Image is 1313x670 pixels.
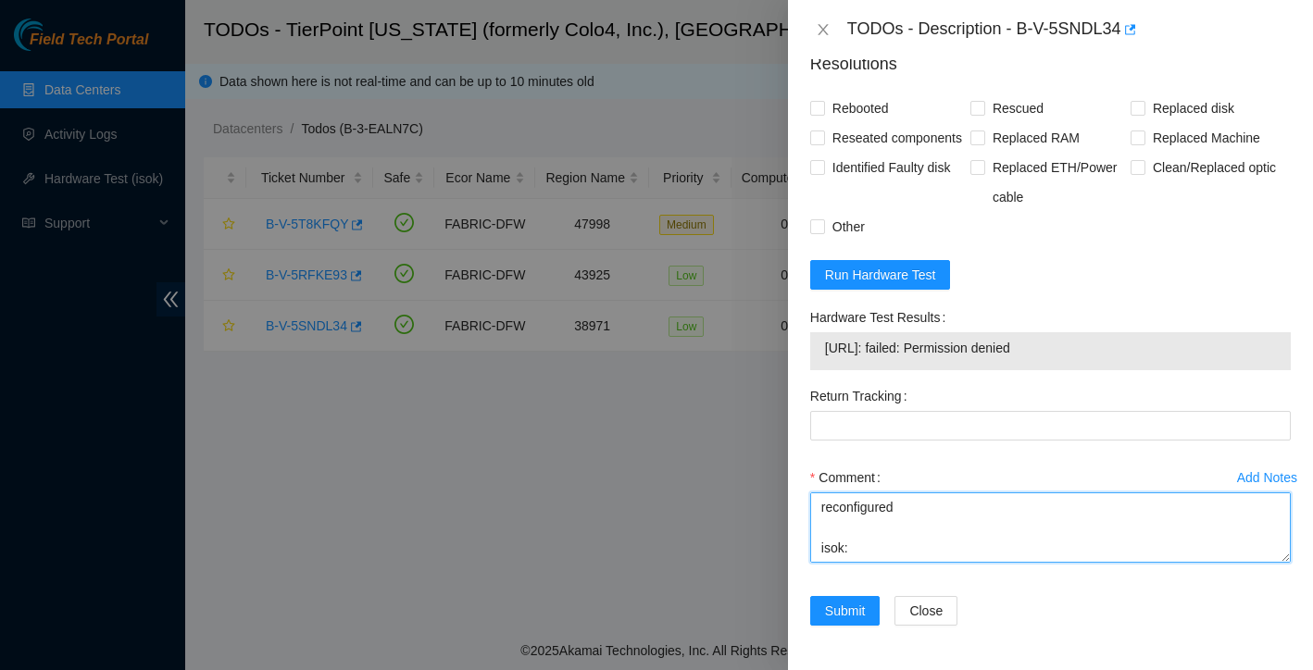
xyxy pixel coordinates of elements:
div: TODOs - Description - B-V-5SNDL34 [847,15,1291,44]
span: Rescued [985,93,1051,123]
span: Replaced Machine [1145,123,1268,153]
label: Return Tracking [810,381,915,411]
span: Reseated components [825,123,969,153]
label: Comment [810,463,888,492]
span: Submit [825,601,866,621]
label: Hardware Test Results [810,303,953,332]
span: Replaced ETH/Power cable [985,153,1131,212]
button: Close [810,21,836,39]
textarea: Comment [810,492,1291,563]
span: Clean/Replaced optic [1145,153,1283,182]
input: Return Tracking [810,411,1291,440]
div: Add Notes [1237,471,1297,484]
span: Replaced disk [1145,93,1242,123]
button: Add Notes [1236,463,1298,492]
button: Submit [810,596,881,626]
span: Replaced RAM [985,123,1087,153]
button: Close [894,596,957,626]
span: Identified Faulty disk [825,153,958,182]
button: Run Hardware Test [810,260,951,290]
span: Close [909,601,943,621]
span: close [816,22,831,37]
span: Rebooted [825,93,896,123]
span: Run Hardware Test [825,265,936,285]
span: [URL]: failed: Permission denied [825,338,1276,358]
span: Other [825,212,872,242]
